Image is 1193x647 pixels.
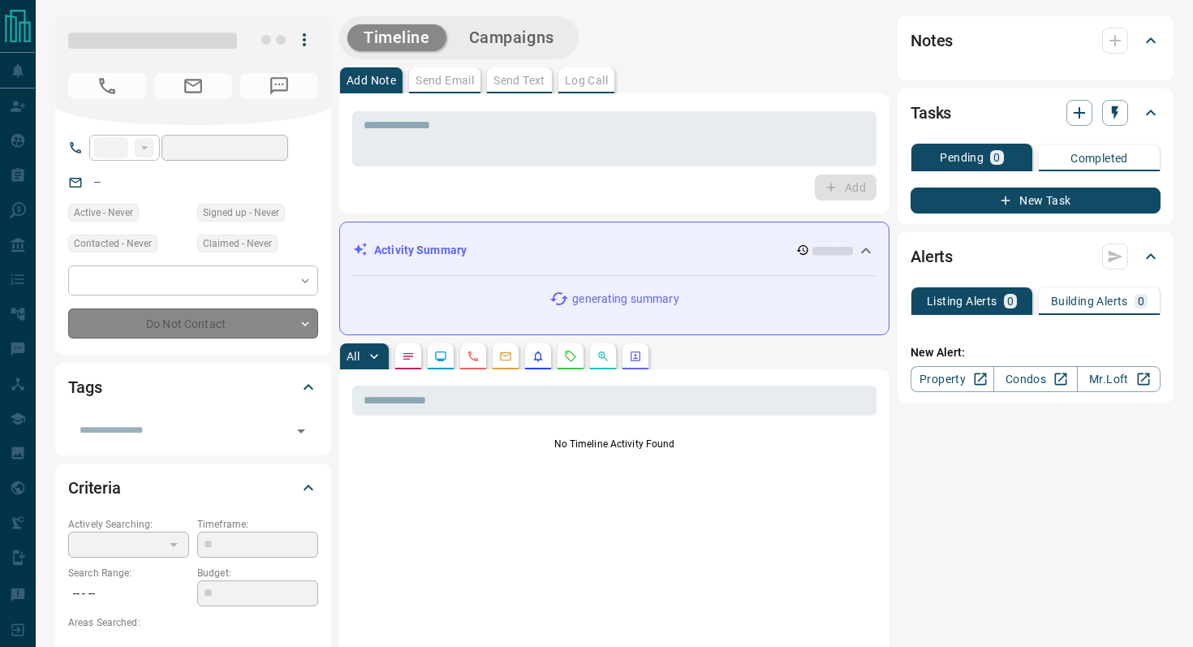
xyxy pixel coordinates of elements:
p: Completed [1070,153,1128,164]
svg: Requests [564,350,577,363]
p: Timeframe: [197,517,318,532]
p: generating summary [572,291,678,308]
svg: Notes [402,350,415,363]
div: Tags [68,368,318,407]
span: No Number [240,73,318,99]
p: Pending [940,152,984,163]
p: Listing Alerts [927,295,997,307]
button: Open [290,420,312,442]
div: Activity Summary [353,235,876,265]
svg: Calls [467,350,480,363]
a: Mr.Loft [1077,366,1161,392]
p: No Timeline Activity Found [352,437,876,451]
p: Budget: [197,566,318,580]
svg: Emails [499,350,512,363]
p: Actively Searching: [68,517,189,532]
span: Signed up - Never [203,205,279,221]
span: No Email [154,73,232,99]
p: 0 [993,152,1000,163]
h2: Criteria [68,475,121,501]
a: Property [911,366,994,392]
div: Tasks [911,93,1161,132]
button: New Task [911,188,1161,214]
p: Areas Searched: [68,615,318,630]
p: New Alert: [911,344,1161,361]
span: Claimed - Never [203,235,272,252]
div: Do Not Contact [68,308,318,339]
p: Add Note [347,75,396,86]
span: No Number [68,73,146,99]
p: 0 [1138,295,1144,307]
svg: Lead Browsing Activity [434,350,447,363]
div: Notes [911,21,1161,60]
h2: Notes [911,28,953,54]
button: Campaigns [453,24,571,51]
p: Search Range: [68,566,189,580]
a: -- [94,175,101,188]
span: Contacted - Never [74,235,152,252]
h2: Tags [68,374,101,400]
h2: Tasks [911,100,951,126]
p: Building Alerts [1051,295,1128,307]
h2: Alerts [911,244,953,270]
div: Criteria [68,468,318,507]
p: Activity Summary [374,242,467,259]
svg: Opportunities [596,350,609,363]
span: Active - Never [74,205,133,221]
a: Condos [993,366,1077,392]
p: 0 [1007,295,1014,307]
button: Timeline [347,24,446,51]
div: Alerts [911,237,1161,276]
svg: Listing Alerts [532,350,545,363]
svg: Agent Actions [629,350,642,363]
p: All [347,351,360,362]
p: -- - -- [68,580,189,607]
